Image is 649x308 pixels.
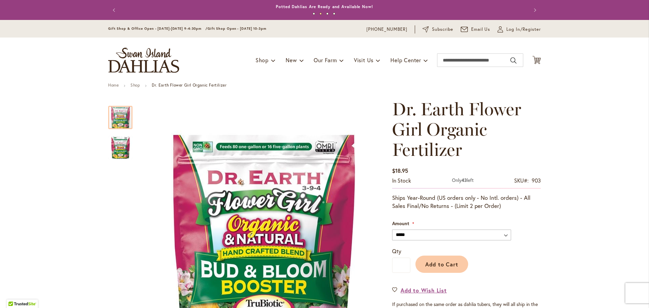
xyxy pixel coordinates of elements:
a: Home [108,82,119,88]
span: Shop [256,56,269,64]
img: Dr. Earth Flower Girl Organic Fertilizer [108,135,133,161]
span: $18.95 [392,167,408,174]
span: Help Center [390,56,421,64]
div: Qty [452,177,474,185]
strong: SKU [514,177,529,184]
p: Ships Year-Round (US orders only - No Intl. orders) - All Sales Final/No Returns - (Limit 2 per O... [392,194,541,210]
span: New [286,56,297,64]
span: Email Us [471,26,490,33]
a: Log In/Register [498,26,541,33]
div: 903 [532,177,541,185]
span: Our Farm [314,56,337,64]
button: 1 of 4 [313,13,315,15]
span: Add to Wish List [401,286,447,294]
a: Add to Wish List [392,286,447,294]
a: Email Us [461,26,490,33]
span: Visit Us [354,56,374,64]
button: Add to Cart [415,256,468,273]
span: Subscribe [432,26,453,33]
strong: Dr. Earth Flower Girl Organic Fertilizer [152,82,226,88]
strong: 43 [461,177,467,183]
span: In stock [392,177,411,184]
button: 4 of 4 [333,13,335,15]
span: Add to Cart [425,261,459,268]
a: Shop [130,82,140,88]
button: Previous [108,3,122,17]
a: Subscribe [423,26,453,33]
span: Amount [392,220,409,227]
button: 2 of 4 [319,13,322,15]
a: Potted Dahlias Are Ready and Available Now! [276,4,373,9]
a: store logo [108,48,179,73]
span: Qty [392,247,401,255]
span: Log In/Register [506,26,541,33]
a: [PHONE_NUMBER] [366,26,407,33]
span: Gift Shop & Office Open - [DATE]-[DATE] 9-4:30pm / [108,26,208,31]
button: 3 of 4 [326,13,329,15]
div: Dr. Earth Flower Girl Organic Fertilizer [108,129,133,159]
iframe: Launch Accessibility Center [5,284,24,303]
span: Gift Shop Open - [DATE] 10-3pm [208,26,266,31]
button: Next [527,3,541,17]
div: Availability [392,177,411,185]
span: Dr. Earth Flower Girl Organic Fertilizer [392,98,521,160]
